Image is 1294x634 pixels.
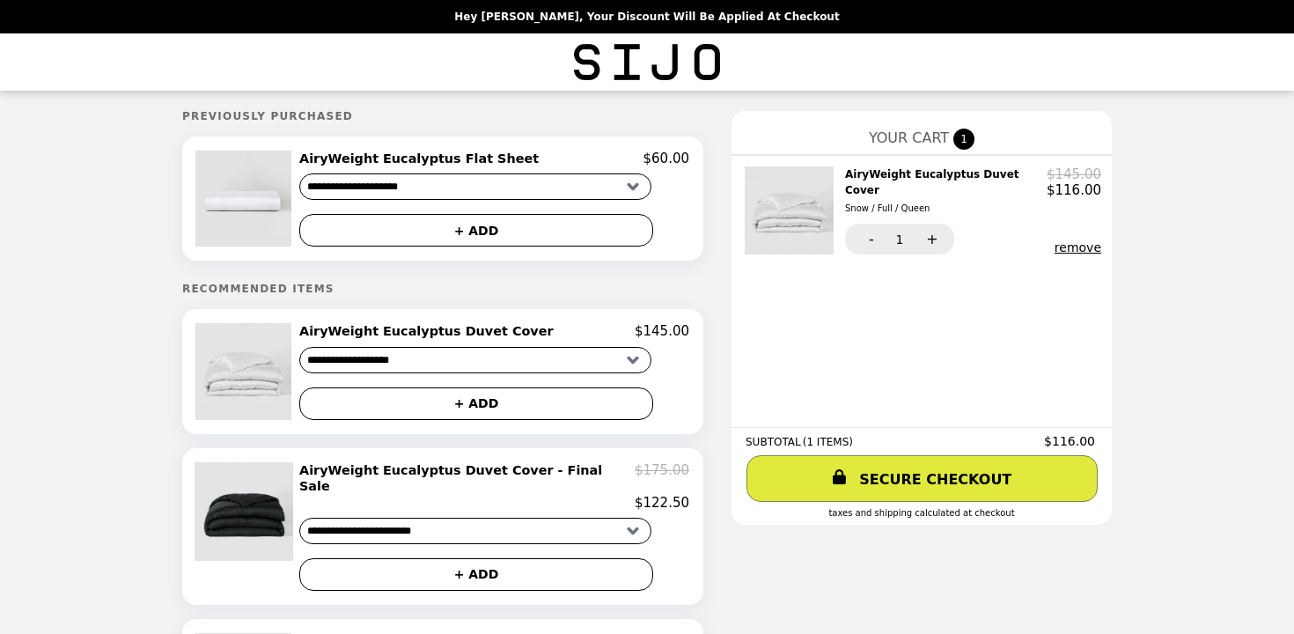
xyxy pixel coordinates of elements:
div: Taxes and Shipping calculated at checkout [746,508,1098,518]
span: YOUR CART [869,129,949,146]
select: Select a product variant [299,518,651,544]
span: 1 [896,232,904,247]
img: AiryWeight Eucalyptus Flat Sheet [195,151,296,247]
p: $145.00 [1047,166,1101,182]
h2: AiryWeight Eucalyptus Flat Sheet [299,151,546,166]
h2: AiryWeight Eucalyptus Duvet Cover - Final Sale [299,462,635,495]
span: $116.00 [1044,434,1098,448]
img: AiryWeight Eucalyptus Duvet Cover [195,323,296,419]
span: SUBTOTAL [746,436,803,448]
button: + ADD [299,387,653,420]
p: $175.00 [635,462,689,495]
img: Brand Logo [574,44,720,80]
h5: Recommended Items [182,283,703,295]
h5: Previously Purchased [182,110,703,122]
p: $145.00 [635,323,689,339]
select: Select a product variant [299,347,651,373]
img: AiryWeight Eucalyptus Duvet Cover - Final Sale [195,462,298,561]
p: $60.00 [643,151,690,166]
p: $116.00 [1047,182,1101,198]
div: Snow / Full / Queen [845,201,1040,217]
span: ( 1 ITEMS ) [803,436,853,448]
a: SECURE CHECKOUT [746,455,1098,502]
button: remove [1055,240,1101,254]
button: + ADD [299,558,653,591]
button: + [906,224,954,254]
span: 1 [953,129,974,150]
p: $122.50 [635,495,689,511]
p: Hey [PERSON_NAME], your discount will be applied at checkout [454,11,839,23]
h2: AiryWeight Eucalyptus Duvet Cover [299,323,561,339]
img: AiryWeight Eucalyptus Duvet Cover [745,166,837,254]
h2: AiryWeight Eucalyptus Duvet Cover [845,166,1047,217]
button: - [845,224,893,254]
select: Select a product variant [299,173,651,200]
button: + ADD [299,214,653,247]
